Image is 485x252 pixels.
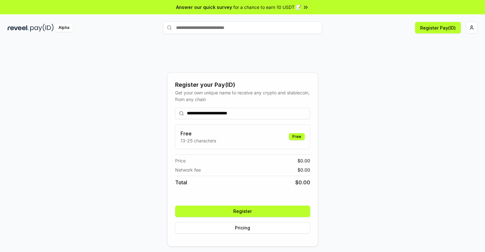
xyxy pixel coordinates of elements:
[55,24,73,32] div: Alpha
[175,222,310,234] button: Pricing
[233,4,301,10] span: for a chance to earn 10 USDT 📝
[8,24,29,32] img: reveel_dark
[297,157,310,164] span: $ 0.00
[175,89,310,103] div: Get your own unique name to receive any crypto and stablecoin, from any chain
[175,206,310,217] button: Register
[181,137,216,144] p: 13-25 characters
[181,130,216,137] h3: Free
[289,133,305,140] div: Free
[176,4,232,10] span: Answer our quick survey
[175,157,186,164] span: Price
[175,179,187,186] span: Total
[415,22,461,33] button: Register Pay(ID)
[175,167,201,173] span: Network fee
[30,24,54,32] img: pay_id
[297,167,310,173] span: $ 0.00
[175,80,310,89] div: Register your Pay(ID)
[295,179,310,186] span: $ 0.00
